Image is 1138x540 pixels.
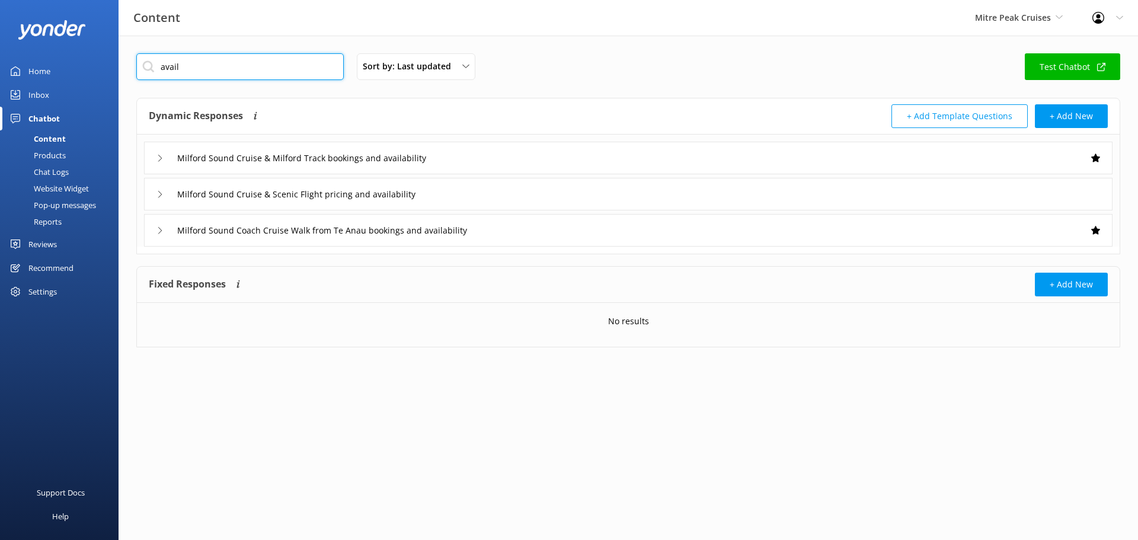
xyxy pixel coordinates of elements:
button: + Add New [1035,104,1108,128]
img: yonder-white-logo.png [18,20,86,40]
div: Settings [28,280,57,303]
input: Search all Chatbot Content [136,53,344,80]
a: Pop-up messages [7,197,119,213]
div: Pop-up messages [7,197,96,213]
div: Chatbot [28,107,60,130]
h4: Fixed Responses [149,273,226,296]
span: Mitre Peak Cruises [975,12,1051,23]
a: Products [7,147,119,164]
div: Reports [7,213,62,230]
div: Reviews [28,232,57,256]
div: Website Widget [7,180,89,197]
a: Content [7,130,119,147]
div: Products [7,147,66,164]
button: + Add New [1035,273,1108,296]
div: Inbox [28,83,49,107]
div: Recommend [28,256,73,280]
a: Chat Logs [7,164,119,180]
h4: Dynamic Responses [149,104,243,128]
button: + Add Template Questions [891,104,1028,128]
div: Support Docs [37,481,85,504]
div: Help [52,504,69,528]
a: Test Chatbot [1025,53,1120,80]
h3: Content [133,8,180,27]
div: Content [7,130,66,147]
a: Reports [7,213,119,230]
a: Website Widget [7,180,119,197]
p: No results [608,315,649,328]
div: Chat Logs [7,164,69,180]
div: Home [28,59,50,83]
span: Sort by: Last updated [363,60,458,73]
